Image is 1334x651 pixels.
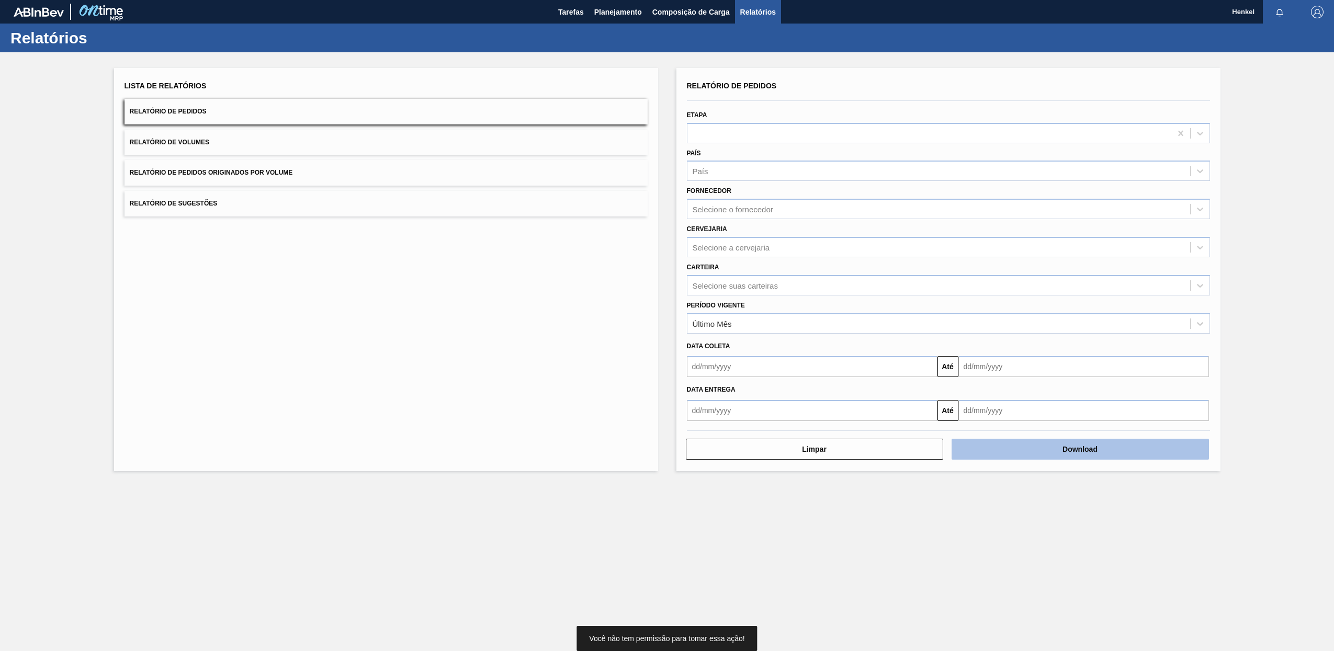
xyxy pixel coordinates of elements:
div: Selecione a cervejaria [693,243,770,252]
span: Relatório de Pedidos [130,108,207,115]
span: Relatórios [740,6,776,18]
button: Limpar [686,439,943,460]
label: Etapa [687,111,707,119]
img: TNhmsLtSVTkK8tSr43FrP2fwEKptu5GPRR3wAAAABJRU5ErkJggg== [14,7,64,17]
div: Selecione o fornecedor [693,205,773,214]
input: dd/mm/yyyy [958,356,1209,377]
div: País [693,167,708,176]
label: Carteira [687,264,719,271]
input: dd/mm/yyyy [687,400,937,421]
span: Data entrega [687,386,736,393]
button: Relatório de Pedidos Originados por Volume [125,160,648,186]
button: Download [952,439,1209,460]
label: Período Vigente [687,302,745,309]
span: Relatório de Sugestões [130,200,218,207]
img: Logout [1311,6,1324,18]
span: Relatório de Pedidos [687,82,777,90]
div: Selecione suas carteiras [693,281,778,290]
div: Último Mês [693,319,732,328]
span: Você não tem permissão para tomar essa ação! [589,634,744,643]
button: Notificações [1263,5,1296,19]
span: Composição de Carga [652,6,730,18]
button: Até [937,356,958,377]
span: Planejamento [594,6,642,18]
span: Relatório de Pedidos Originados por Volume [130,169,293,176]
span: Tarefas [558,6,584,18]
input: dd/mm/yyyy [958,400,1209,421]
button: Relatório de Volumes [125,130,648,155]
button: Até [937,400,958,421]
h1: Relatórios [10,32,196,44]
span: Lista de Relatórios [125,82,207,90]
span: Data coleta [687,342,730,350]
label: Cervejaria [687,225,727,233]
button: Relatório de Pedidos [125,99,648,124]
input: dd/mm/yyyy [687,356,937,377]
label: Fornecedor [687,187,731,195]
label: País [687,150,701,157]
button: Relatório de Sugestões [125,191,648,216]
span: Relatório de Volumes [130,139,209,146]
